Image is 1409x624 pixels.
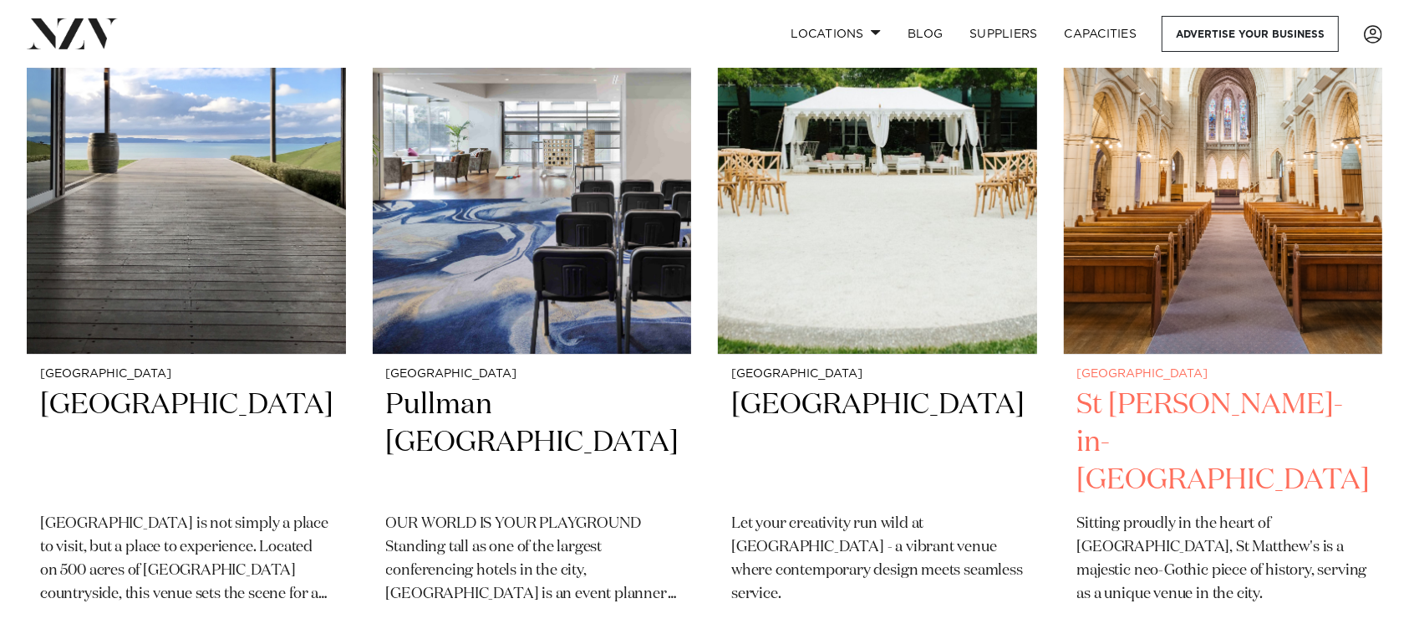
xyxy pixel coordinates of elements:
[1051,16,1151,52] a: Capacities
[731,368,1024,381] small: [GEOGRAPHIC_DATA]
[1077,386,1370,499] h2: St [PERSON_NAME]-in-[GEOGRAPHIC_DATA]
[40,513,333,606] p: [GEOGRAPHIC_DATA] is not simply a place to visit, but a place to experience. Located on 500 acres...
[1077,513,1370,606] p: Sitting proudly in the heart of [GEOGRAPHIC_DATA], St Matthew's is a majestic neo-Gothic piece of...
[731,513,1024,606] p: Let your creativity run wild at [GEOGRAPHIC_DATA] - a vibrant venue where contemporary design mee...
[894,16,956,52] a: BLOG
[40,386,333,499] h2: [GEOGRAPHIC_DATA]
[27,18,118,49] img: nzv-logo.png
[386,368,679,381] small: [GEOGRAPHIC_DATA]
[386,386,679,499] h2: Pullman [GEOGRAPHIC_DATA]
[386,513,679,606] p: OUR WORLD IS YOUR PLAYGROUND Standing tall as one of the largest conferencing hotels in the city,...
[1162,16,1339,52] a: Advertise your business
[777,16,894,52] a: Locations
[1077,368,1370,381] small: [GEOGRAPHIC_DATA]
[40,368,333,381] small: [GEOGRAPHIC_DATA]
[956,16,1050,52] a: SUPPLIERS
[731,386,1024,499] h2: [GEOGRAPHIC_DATA]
